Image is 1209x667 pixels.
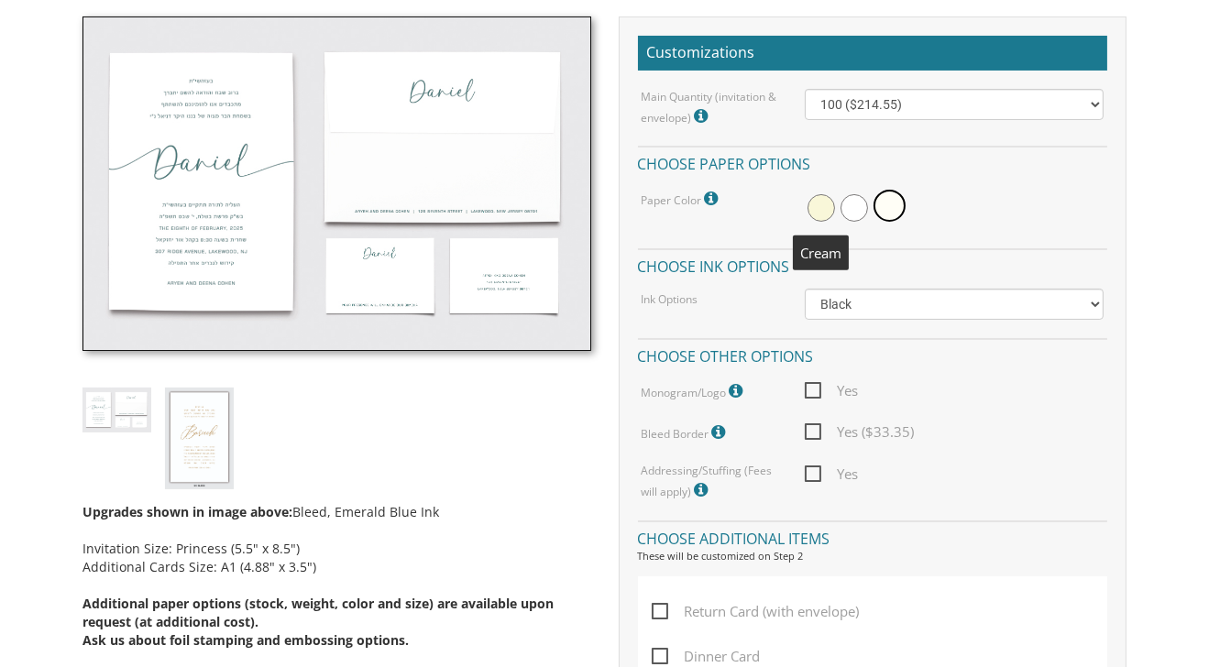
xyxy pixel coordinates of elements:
label: Monogram/Logo [641,379,747,403]
img: no%20bleed%20samples-1.jpg [165,388,234,489]
span: Return Card (with envelope) [652,600,859,623]
img: bminv-thumb-7.jpg [82,388,151,432]
span: Yes [805,463,858,486]
h4: Choose ink options [638,248,1108,280]
h2: Customizations [638,36,1108,71]
label: Ink Options [641,291,698,307]
div: These will be customized on Step 2 [638,549,1108,563]
label: Main Quantity (invitation & envelope) [641,89,776,128]
label: Addressing/Stuffing (Fees will apply) [641,463,776,502]
h4: Choose paper options [638,146,1108,178]
span: Yes [805,379,858,402]
h4: Choose other options [638,338,1108,370]
label: Bleed Border [641,421,730,444]
img: bminv-thumb-7.jpg [82,16,591,351]
span: Additional paper options (stock, weight, color and size) are available upon request (at additiona... [82,595,554,630]
span: Upgrades shown in image above: [82,503,292,520]
span: Ask us about foil stamping and embossing options. [82,631,409,649]
h4: Choose additional items [638,520,1108,552]
label: Paper Color [641,187,722,211]
span: Yes ($33.35) [805,421,914,443]
div: Bleed, Emerald Blue Ink Invitation Size: Princess (5.5" x 8.5") Additional Cards Size: A1 (4.88" ... [82,489,591,650]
